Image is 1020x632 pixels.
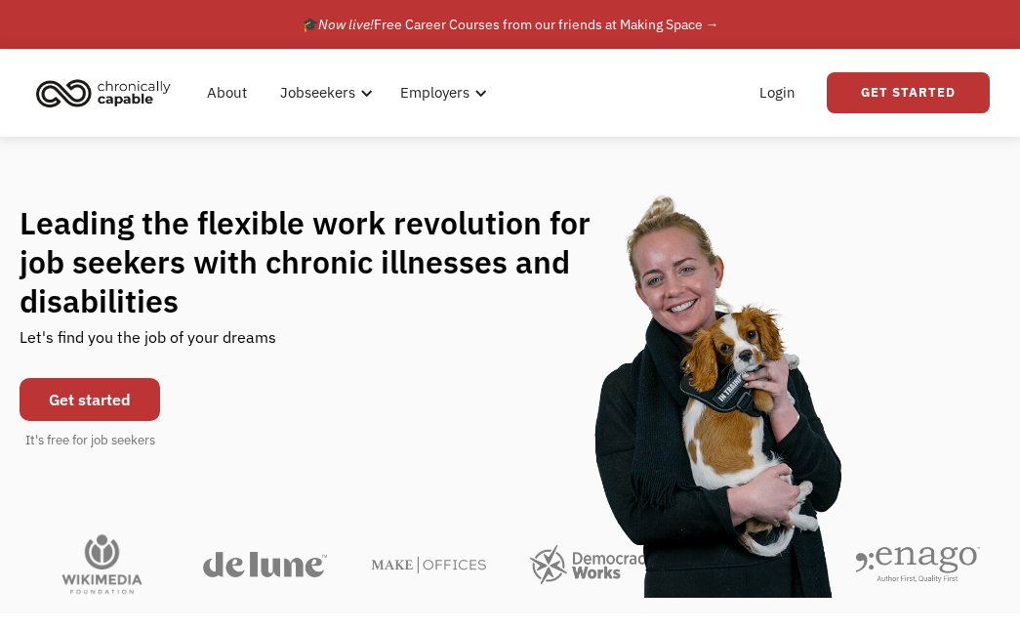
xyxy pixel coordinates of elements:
a: Login [748,62,807,124]
div: Jobseekers [268,62,379,124]
a: About [195,62,259,124]
div: It's free for job seekers [25,431,155,450]
div: Employers [388,62,493,124]
div: Jobseekers [280,81,355,105]
div: Employers [400,81,469,105]
div: Let's find you the job of your dreams [20,320,276,368]
img: Chronically Capable logo [30,71,177,114]
em: Now live! [318,16,374,33]
h1: Leading the flexible work revolution for job seekers with chronic illnesses and disabilities [20,203,608,320]
a: Get Started [827,72,990,113]
div: 🎓 Free Career Courses from our friends at Making Space → [302,13,719,36]
a: home [30,71,185,114]
a: Get started [20,378,160,421]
